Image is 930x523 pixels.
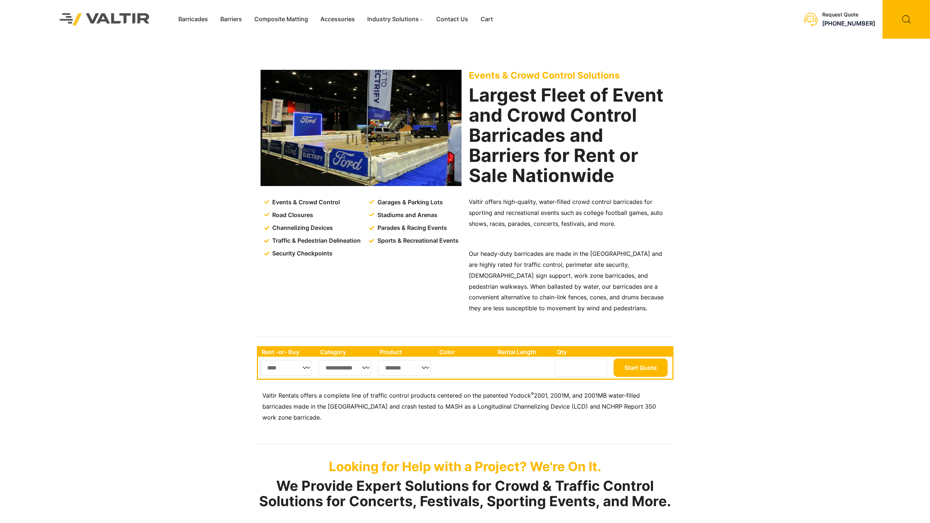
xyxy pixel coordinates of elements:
[270,248,333,259] span: Security Checkpoints
[376,210,437,221] span: Stadiums and Arenas
[316,347,376,357] th: Category
[376,197,443,208] span: Garages & Parking Lots
[257,478,673,509] h2: We Provide Expert Solutions for Crowd & Traffic Control Solutions for Concerts, Festivals, Sporti...
[822,20,875,27] a: [PHONE_NUMBER]
[553,347,611,357] th: Qty
[361,14,430,25] a: Industry Solutions
[262,392,531,399] span: Valtir Rentals offers a complete line of traffic control products centered on the patented Yodock
[531,391,534,397] sup: ®
[494,347,553,357] th: Rental Length
[270,223,333,234] span: Channelizing Devices
[50,4,159,35] img: Valtir Rentals
[262,392,656,421] span: 2001, 2001M, and 2001MB water-filled barricades made in the [GEOGRAPHIC_DATA] and crash tested to...
[469,249,670,314] p: Our heady-duty barricades are made in the [GEOGRAPHIC_DATA] and are highly rated for traffic cont...
[474,14,499,25] a: Cart
[376,223,447,234] span: Parades & Racing Events
[258,347,316,357] th: Rent -or- Buy
[376,347,436,357] th: Product
[257,459,673,474] p: Looking for Help with a Project? We're On It.
[430,14,474,25] a: Contact Us
[248,14,314,25] a: Composite Matting
[314,14,361,25] a: Accessories
[469,197,670,230] p: Valtir offers high-quality, water-filled crowd control barricades for sporting and recreational e...
[376,235,459,246] span: Sports & Recreational Events
[270,210,313,221] span: Road Closures
[270,197,340,208] span: Events & Crowd Control
[469,70,670,81] p: Events & Crowd Control Solutions
[214,14,248,25] a: Barriers
[270,235,361,246] span: Traffic & Pedestrian Delineation
[469,85,670,186] h2: Largest Fleet of Event and Crowd Control Barricades and Barriers for Rent or Sale Nationwide
[436,347,494,357] th: Color
[822,12,875,18] div: Request Quote
[614,359,668,377] button: Start Quote
[172,14,214,25] a: Barricades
